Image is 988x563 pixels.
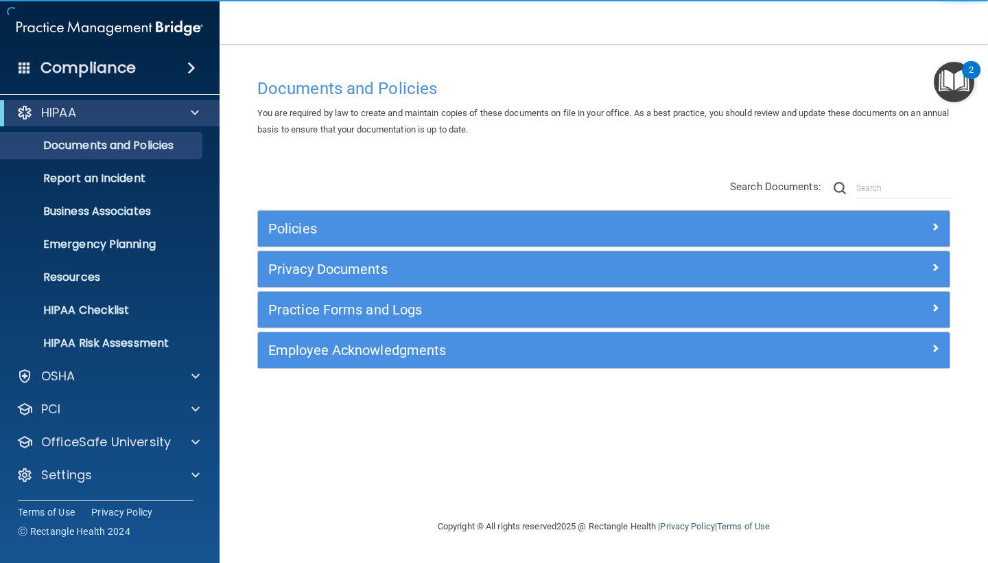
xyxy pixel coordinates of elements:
[40,58,136,78] h4: Compliance
[856,178,950,198] input: Search
[41,368,75,384] p: OSHA
[268,262,766,277] h5: Privacy Documents
[9,172,196,185] p: Report an Incident
[41,104,76,121] p: HIPAA
[257,108,949,135] span: You are required by law to create and maintain copies of these documents on file in your office. ...
[9,238,196,251] p: Emergency Planning
[9,139,196,152] p: Documents and Policies
[9,205,196,218] p: Business Associates
[717,521,770,531] a: Terms of Use
[41,467,92,483] p: Settings
[730,181,821,193] span: Search Documents:
[9,336,196,350] p: HIPAA Risk Assessment
[41,434,171,450] p: OfficeSafe University
[16,104,199,121] a: HIPAA
[91,505,153,519] a: Privacy Policy
[9,303,196,317] p: HIPAA Checklist
[268,218,939,240] a: Policies
[18,505,75,519] a: Terms of Use
[353,505,854,549] div: Copyright © All rights reserved 2025 @ Rectangle Health | |
[16,467,200,483] a: Settings
[751,466,972,520] iframe: Drift Widget Chat Controller
[41,401,60,417] p: PCI
[268,299,939,321] a: Practice Forms and Logs
[16,434,200,450] a: OfficeSafe University
[834,182,846,194] img: ic-search.3b580494.png
[268,339,939,361] a: Employee Acknowledgments
[16,401,200,417] a: PCI
[268,221,766,236] h5: Policies
[257,80,950,97] h4: Documents and Policies
[660,521,714,531] a: Privacy Policy
[969,70,974,88] div: 2
[9,271,196,284] p: Resources
[16,368,200,384] a: OSHA
[268,343,766,358] h5: Employee Acknowledgments
[934,62,974,102] button: Open Resource Center, 2 new notifications
[268,258,939,280] a: Privacy Documents
[18,525,130,538] span: Ⓒ Rectangle Health 2024
[268,302,766,317] h5: Practice Forms and Logs
[16,14,203,42] img: PMB logo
